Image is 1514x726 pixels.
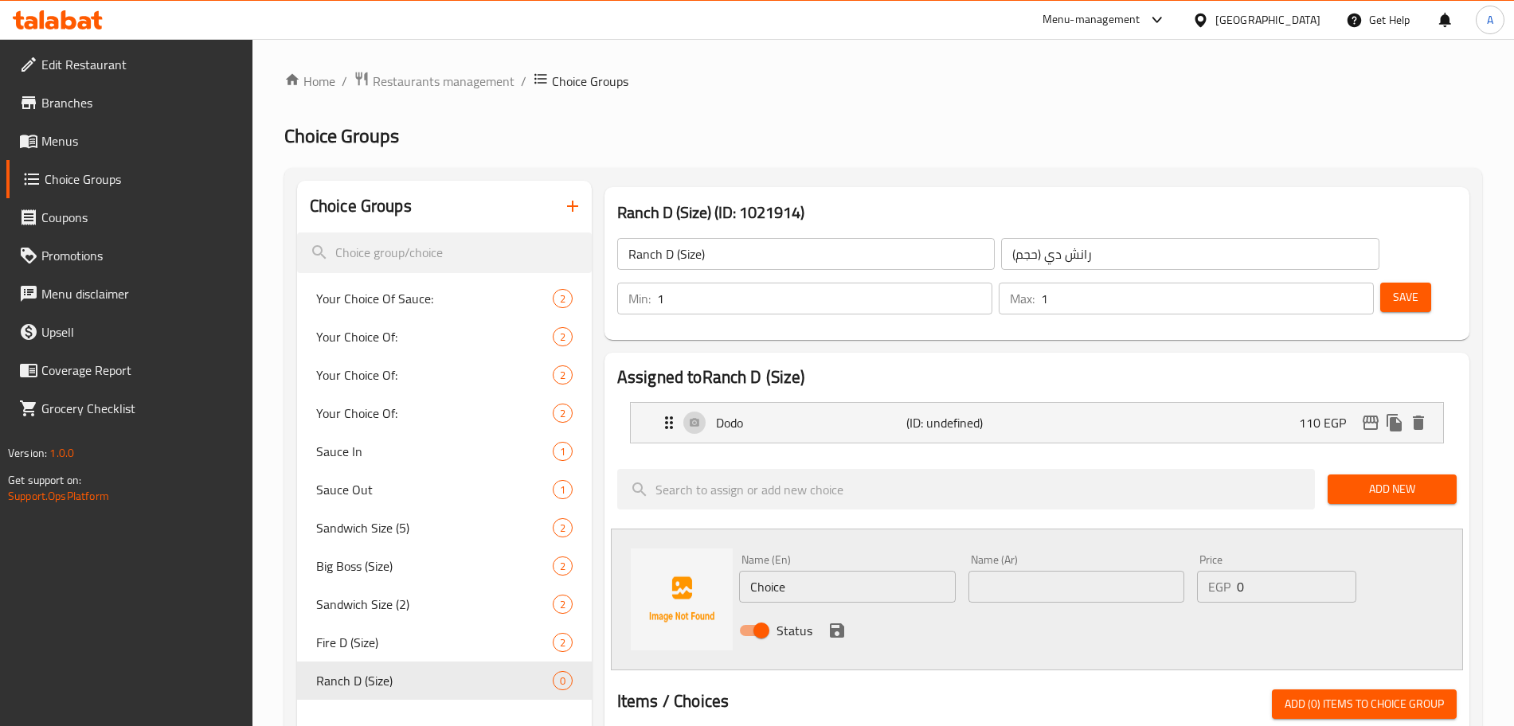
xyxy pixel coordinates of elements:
a: Coverage Report [6,351,252,389]
a: Menus [6,122,252,160]
div: Your Choice Of:2 [297,318,592,356]
li: / [521,72,526,91]
span: Choice Groups [552,72,628,91]
span: 2 [554,597,572,612]
p: 110 EGP [1299,413,1359,432]
h2: Items / Choices [617,689,729,713]
div: Ranch D (Size)0 [297,662,592,700]
div: Choices [553,327,573,346]
h2: Choice Groups [310,194,412,218]
a: Coupons [6,198,252,236]
span: Your Choice Of: [316,327,553,346]
span: 1.0.0 [49,443,74,463]
span: Restaurants management [373,72,514,91]
span: 2 [554,406,572,421]
div: Fire D (Size)2 [297,623,592,662]
div: Choices [553,365,573,384]
span: Save [1393,287,1418,307]
span: Add (0) items to choice group [1285,694,1444,714]
span: Version: [8,443,47,463]
div: Choices [553,633,573,652]
span: Choice Groups [45,170,240,189]
a: Promotions [6,236,252,275]
button: Add New [1328,474,1457,504]
span: 1 [554,482,572,498]
div: Sauce In1 [297,432,592,470]
span: Ranch D (Size) [316,671,553,690]
div: Your Choice Of Sauce:2 [297,279,592,318]
div: Choices [553,556,573,576]
div: Choices [553,289,573,308]
p: Dodo [716,413,906,432]
span: Big Boss (Size) [316,556,553,576]
div: Big Boss (Size)2 [297,547,592,585]
span: 2 [554,521,572,536]
h3: Ranch D (Size) (ID: 1021914) [617,200,1457,225]
span: Promotions [41,246,240,265]
span: Add New [1340,479,1444,499]
span: Sandwich Size (2) [316,595,553,614]
h2: Assigned to Ranch D (Size) [617,365,1457,389]
input: Please enter price [1237,571,1356,603]
span: Your Choice Of: [316,365,553,384]
span: Get support on: [8,470,81,490]
span: 1 [554,444,572,459]
a: Home [284,72,335,91]
div: Choices [553,480,573,499]
div: Sandwich Size (5)2 [297,509,592,547]
button: Add (0) items to choice group [1272,689,1457,719]
input: Enter name Ar [968,571,1185,603]
a: Choice Groups [6,160,252,198]
div: Choices [553,595,573,614]
input: search [297,232,592,273]
li: Expand [617,396,1457,450]
p: Max: [1010,289,1035,308]
button: delete [1406,411,1430,435]
span: Branches [41,93,240,112]
p: EGP [1208,577,1230,596]
a: Edit Restaurant [6,45,252,84]
a: Branches [6,84,252,122]
span: Fire D (Size) [316,633,553,652]
span: Coverage Report [41,361,240,380]
span: Edit Restaurant [41,55,240,74]
div: Sauce Out1 [297,470,592,509]
div: Expand [631,403,1443,443]
a: Grocery Checklist [6,389,252,427]
span: Grocery Checklist [41,399,240,418]
button: Save [1380,283,1431,312]
span: 2 [554,559,572,574]
span: Menus [41,131,240,150]
div: Choices [553,518,573,537]
div: Choices [553,442,573,461]
button: save [825,619,849,642]
span: Sandwich Size (5) [316,518,553,537]
div: [GEOGRAPHIC_DATA] [1215,11,1320,29]
a: Support.OpsPlatform [8,486,109,506]
div: Your Choice Of:2 [297,356,592,394]
input: search [617,469,1315,509]
span: Status [777,621,812,640]
div: Menu-management [1043,10,1140,29]
p: (ID: undefined) [906,413,1033,432]
span: Your Choice Of: [316,404,553,423]
a: Restaurants management [354,71,514,92]
span: Sauce In [316,442,553,461]
span: Your Choice Of Sauce: [316,289,553,308]
button: edit [1359,411,1383,435]
span: Sauce Out [316,480,553,499]
input: Enter name En [739,571,956,603]
span: Menu disclaimer [41,284,240,303]
li: / [342,72,347,91]
span: 2 [554,291,572,306]
div: Choices [553,404,573,423]
span: A [1487,11,1493,29]
button: duplicate [1383,411,1406,435]
span: Choice Groups [284,118,399,154]
span: 2 [554,635,572,650]
a: Menu disclaimer [6,275,252,313]
div: Sandwich Size (2)2 [297,585,592,623]
a: Upsell [6,313,252,351]
span: 2 [554,330,572,345]
div: Your Choice Of:2 [297,394,592,432]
